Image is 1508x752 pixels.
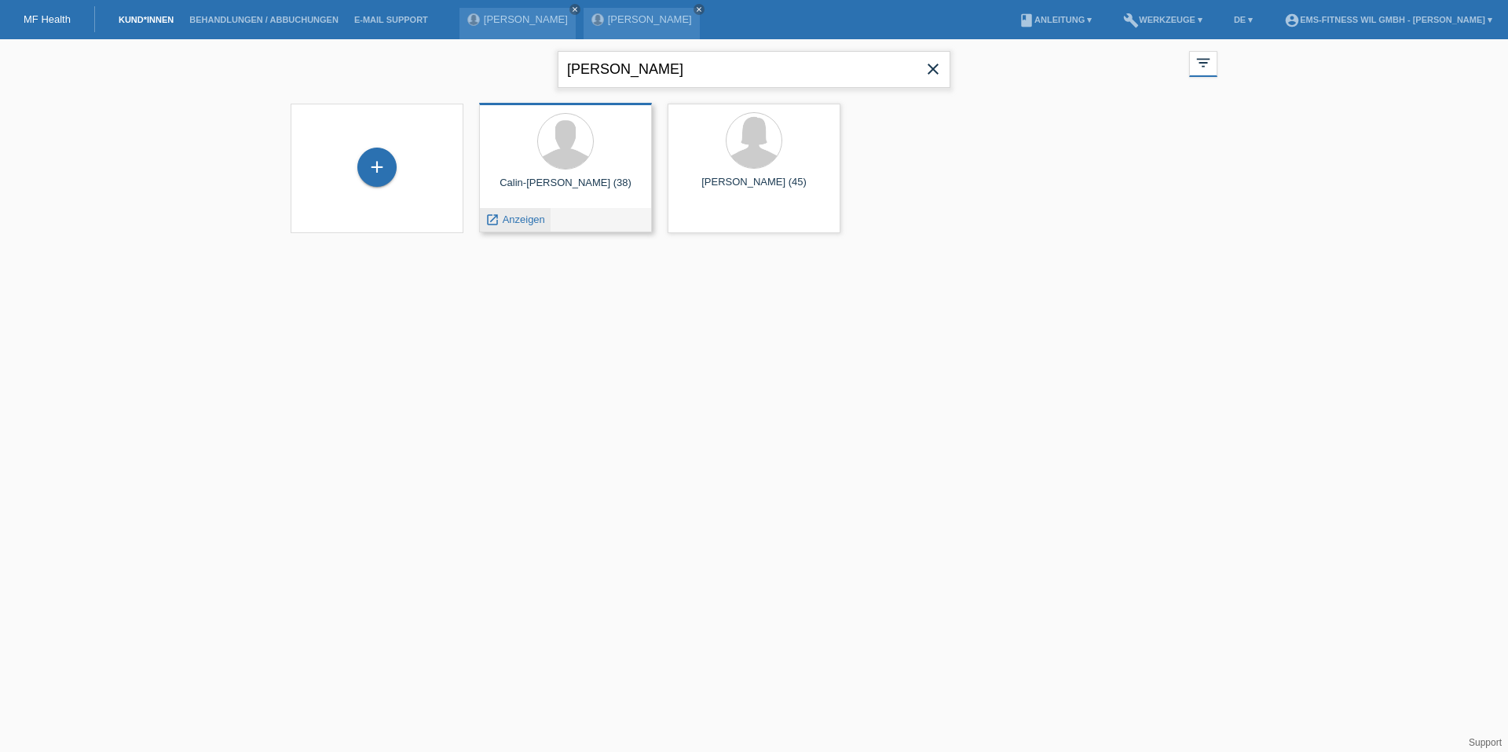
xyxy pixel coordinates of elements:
[1469,737,1502,748] a: Support
[571,5,579,13] i: close
[503,214,545,225] span: Anzeigen
[694,4,705,15] a: close
[1011,15,1100,24] a: bookAnleitung ▾
[558,51,950,88] input: Suche...
[1019,13,1034,28] i: book
[695,5,703,13] i: close
[346,15,436,24] a: E-Mail Support
[1195,54,1212,71] i: filter_list
[111,15,181,24] a: Kund*innen
[1284,13,1300,28] i: account_circle
[680,176,828,201] div: [PERSON_NAME] (45)
[1226,15,1261,24] a: DE ▾
[1115,15,1210,24] a: buildWerkzeuge ▾
[484,13,568,25] a: [PERSON_NAME]
[485,214,545,225] a: launch Anzeigen
[608,13,692,25] a: [PERSON_NAME]
[569,4,580,15] a: close
[1123,13,1139,28] i: build
[358,154,396,181] div: Kund*in hinzufügen
[485,213,500,227] i: launch
[24,13,71,25] a: MF Health
[924,60,942,78] i: close
[492,177,639,202] div: Calin-[PERSON_NAME] (38)
[1276,15,1500,24] a: account_circleEMS-Fitness Wil GmbH - [PERSON_NAME] ▾
[181,15,346,24] a: Behandlungen / Abbuchungen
